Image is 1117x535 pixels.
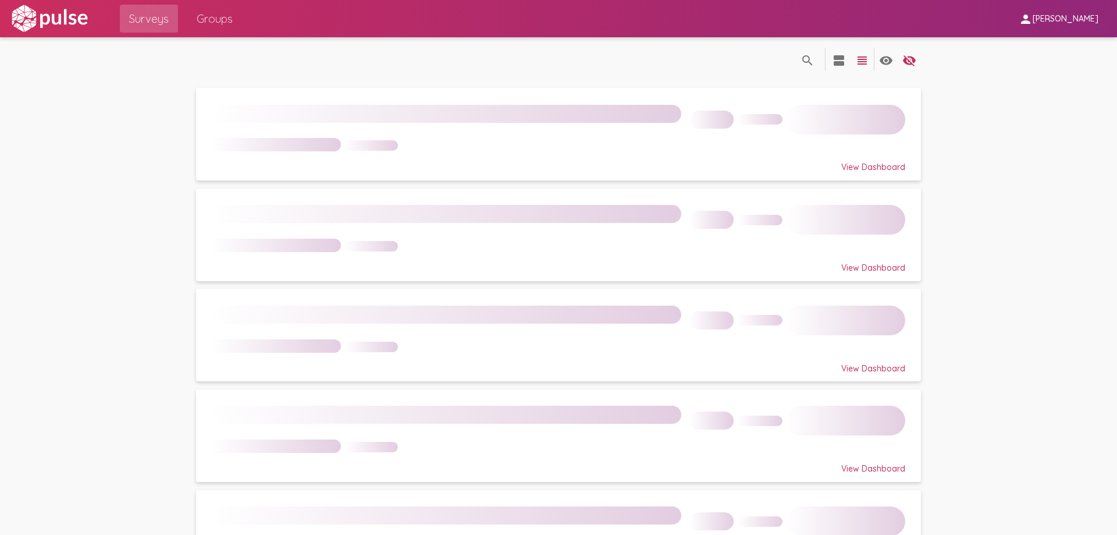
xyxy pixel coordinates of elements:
[120,5,178,33] a: Surveys
[851,48,874,71] button: language
[902,54,916,68] mat-icon: language
[212,151,905,172] div: View Dashboard
[196,189,921,281] a: View Dashboard
[9,4,90,33] img: white-logo.svg
[827,48,851,71] button: language
[212,453,905,474] div: View Dashboard
[212,252,905,273] div: View Dashboard
[855,54,869,68] mat-icon: language
[212,353,905,374] div: View Dashboard
[874,48,898,71] button: language
[1019,12,1033,26] mat-icon: person
[801,54,814,68] mat-icon: language
[196,88,921,180] a: View Dashboard
[898,48,921,71] button: language
[1033,14,1098,24] span: [PERSON_NAME]
[129,8,169,29] span: Surveys
[832,54,846,68] mat-icon: language
[187,5,242,33] a: Groups
[197,8,233,29] span: Groups
[879,54,893,68] mat-icon: language
[196,289,921,381] a: View Dashboard
[196,389,921,482] a: View Dashboard
[1009,8,1108,29] button: [PERSON_NAME]
[796,48,819,71] button: language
